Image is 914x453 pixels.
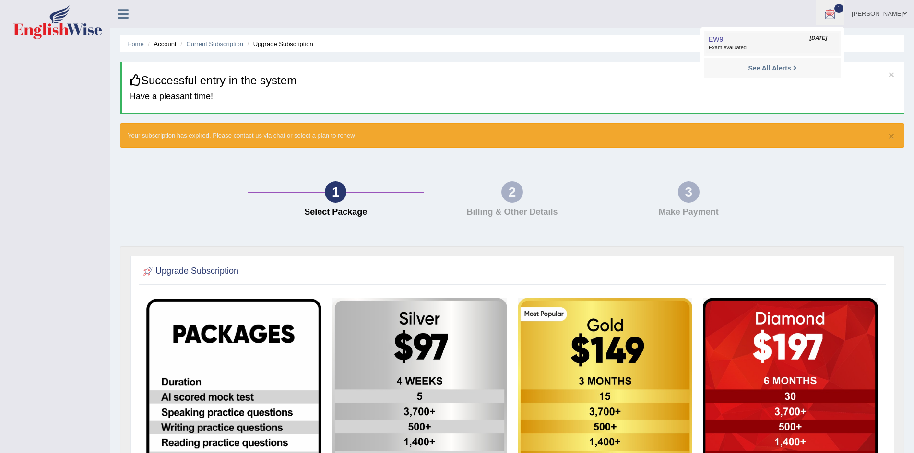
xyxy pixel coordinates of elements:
[709,35,723,43] span: EW9
[245,39,313,48] li: Upgrade Subscription
[605,208,772,217] h4: Make Payment
[325,181,346,203] div: 1
[141,264,238,279] h2: Upgrade Subscription
[429,208,596,217] h4: Billing & Other Details
[127,40,144,47] a: Home
[709,44,836,52] span: Exam evaluated
[834,4,844,13] span: 1
[186,40,243,47] a: Current Subscription
[252,208,419,217] h4: Select Package
[746,63,799,73] a: See All Alerts
[678,181,700,203] div: 3
[889,131,894,141] button: ×
[810,35,827,42] span: [DATE]
[501,181,523,203] div: 2
[120,123,904,148] div: Your subscription has expired. Please contact us via chat or select a plan to renew
[889,70,894,80] button: ×
[145,39,176,48] li: Account
[748,64,791,72] strong: See All Alerts
[130,74,897,87] h3: Successful entry in the system
[130,92,897,102] h4: Have a pleasant time!
[706,33,839,53] a: EW9 [DATE] Exam evaluated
